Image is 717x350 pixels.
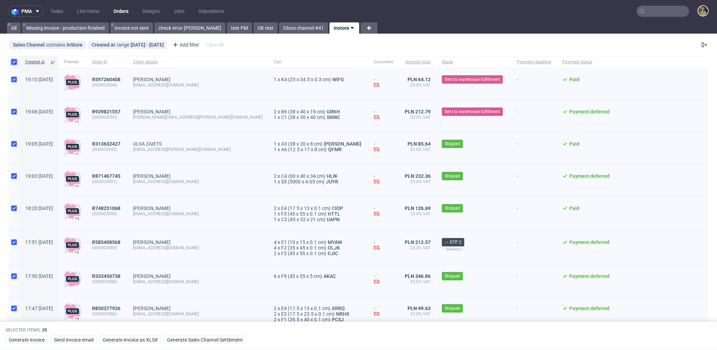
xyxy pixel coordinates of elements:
a: Orders [109,6,133,17]
button: pma [8,6,43,17]
div: x [274,217,363,222]
span: Preview [64,59,81,65]
a: HLIK [325,173,339,179]
a: instore [329,22,359,34]
a: Jobs [169,6,189,17]
span: 19:05 [DATE] [25,141,53,147]
span: - [517,239,551,256]
span: R313632427 [92,141,120,147]
span: Paid [569,77,579,82]
div: - [374,109,394,121]
span: PLN 85.64 [408,141,431,147]
div: [PERSON_NAME][EMAIL_ADDRESS][PERSON_NAME][DOMAIN_NAME] [133,114,263,120]
span: Shipped [445,141,460,147]
span: - [517,109,551,124]
span: Generate invoice as XLSX [103,337,158,342]
span: Created at [92,42,117,48]
div: [EMAIL_ADDRESS][DOMAIN_NAME] [133,211,263,217]
span: Paid [569,205,579,211]
div: x [274,306,363,311]
span: E3 (17.5 x 23.5 x 0.1 cm) [281,311,335,317]
a: [PERSON_NAME] [133,109,170,114]
a: R748251068 [92,205,122,211]
span: (000003091) [92,179,122,184]
span: 2 [274,109,277,114]
button: Generate Sales Channel Settlement [164,336,246,344]
div: - [374,273,394,286]
span: JUYR [325,179,340,184]
span: R871467745 [92,173,120,179]
div: - [374,141,394,153]
span: F3 (45 x 55 x 0.1 cm) [281,251,326,256]
div: +1 [75,184,79,188]
img: logo [12,7,21,15]
span: (000003088) [92,279,122,285]
div: x [274,77,363,82]
span: E4 (17.5 x 13 x 0.1 cm) [281,306,330,311]
div: - [374,306,394,318]
span: C4 (60 x 40 x 34 cm) [281,173,325,179]
a: XRRQ [330,306,346,311]
a: R333450738 [92,273,122,279]
a: CIOP [330,205,344,211]
button: Generate invoice as XLSX [99,336,161,344]
span: UAPN [325,217,341,222]
span: PLN 346.86 [405,273,431,279]
a: R850377926 [92,306,122,311]
a: GBKH [325,109,341,114]
div: [EMAIL_ADDRESS][DOMAIN_NAME] [133,245,263,251]
div: Clear all [205,40,225,50]
div: - [374,173,394,185]
div: [EMAIL_ADDRESS][PERSON_NAME][DOMAIN_NAME] [133,147,263,152]
span: - [517,141,551,156]
span: HTTL [326,211,342,217]
span: OLJK [326,245,341,251]
a: check error [PERSON_NAME] [154,22,225,34]
span: Sent to warehouse fulfillment [445,76,500,83]
span: PLN 212.79 [405,109,431,114]
a: test PM [227,22,252,34]
div: x [274,251,363,256]
a: SNWC [325,114,342,120]
span: 2 [274,306,277,311]
span: 2 [274,173,277,179]
img: plus-icon.676465ae8f3a83198b3f.png [64,237,81,253]
span: WIFG [331,77,346,82]
a: UK test [253,22,278,34]
a: R597260408 [92,77,122,82]
span: R333450738 [92,273,120,279]
span: CJIC [326,251,340,256]
span: E1 (10 x 15 x 0.1 cm) [281,239,326,245]
a: QFMR [327,147,343,152]
span: 18:20 [DATE] [25,205,53,211]
span: range [117,42,131,48]
span: 19:06 [DATE] [25,109,53,114]
span: Cart [274,59,363,65]
img: plus-icon.676465ae8f3a83198b3f.png [64,170,81,187]
a: R313632427 [92,141,122,147]
span: 1 [274,211,277,217]
span: Stage [442,59,506,65]
span: - [517,77,551,92]
span: (000003093) [92,114,122,120]
span: (000003092) [92,147,122,152]
span: F3 (45 x 55 x 0.1 cm) [281,211,326,217]
span: (000003086) [92,311,122,317]
span: 1 [274,217,277,222]
span: → DTP 2 [445,239,461,245]
span: Paid [569,141,579,147]
a: Invoice not sent [110,22,153,34]
img: plus-icon.676465ae8f3a83198b3f.png [64,203,81,219]
span: R748251068 [92,205,120,211]
span: (000003090) [92,211,122,217]
a: MYAW [326,239,343,245]
span: Shipped [445,173,460,179]
div: - [374,77,394,89]
span: Payment deferred [569,273,610,279]
a: All [7,22,21,34]
a: R871467745 [92,173,122,179]
img: plus-icon.676465ae8f3a83198b3f.png [64,106,81,123]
